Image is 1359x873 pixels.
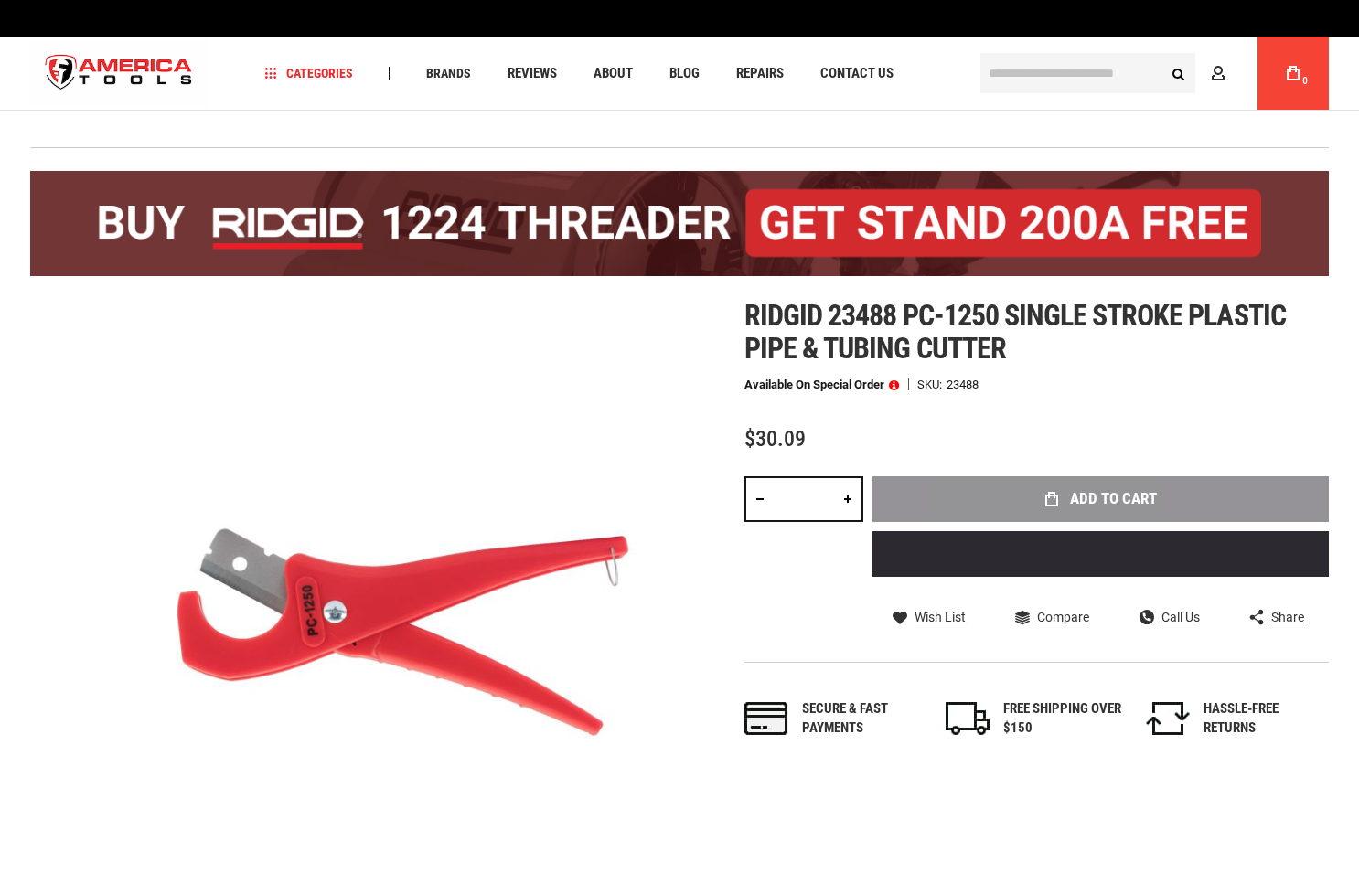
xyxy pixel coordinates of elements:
a: Blog [661,61,708,86]
img: BOGO: Buy the RIDGID® 1224 Threader (26092), get the 92467 200A Stand FREE! [30,171,1329,276]
span: Categories [265,67,353,80]
a: About [585,61,641,86]
span: Repairs [736,67,784,80]
a: Brands [418,61,479,86]
a: Categories [257,61,361,86]
span: Share [1271,611,1304,623]
p: Available on Special Order [744,378,899,391]
span: About [594,67,633,80]
img: America Tools [30,39,208,108]
span: $30.09 [744,426,806,452]
a: Repairs [728,61,792,86]
span: Blog [669,67,700,80]
img: payments [744,702,788,735]
a: Reviews [499,61,565,86]
span: Call Us [1161,611,1200,623]
span: Ridgid 23488 pc-1250 single stroke plastic pipe & tubing cutter [744,298,1286,366]
span: 0 [1302,76,1308,86]
img: shipping [946,702,990,735]
div: HASSLE-FREE RETURNS [1204,699,1322,739]
span: Wish List [915,611,966,623]
div: FREE SHIPPING OVER $150 [1003,699,1122,739]
strong: SKU [917,378,947,390]
a: Call Us [1140,609,1200,625]
a: Contact Us [812,61,902,86]
span: Reviews [508,67,557,80]
a: 0 [1276,37,1311,110]
a: Wish List [893,609,966,625]
a: store logo [30,39,208,108]
div: 23488 [947,378,979,390]
img: returns [1146,702,1190,735]
span: Brands [426,67,471,80]
span: Compare [1037,611,1089,623]
div: Secure & fast payments [802,699,921,739]
a: Compare [1015,609,1089,625]
button: Search [1161,56,1195,90]
span: Contact Us [820,67,894,80]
